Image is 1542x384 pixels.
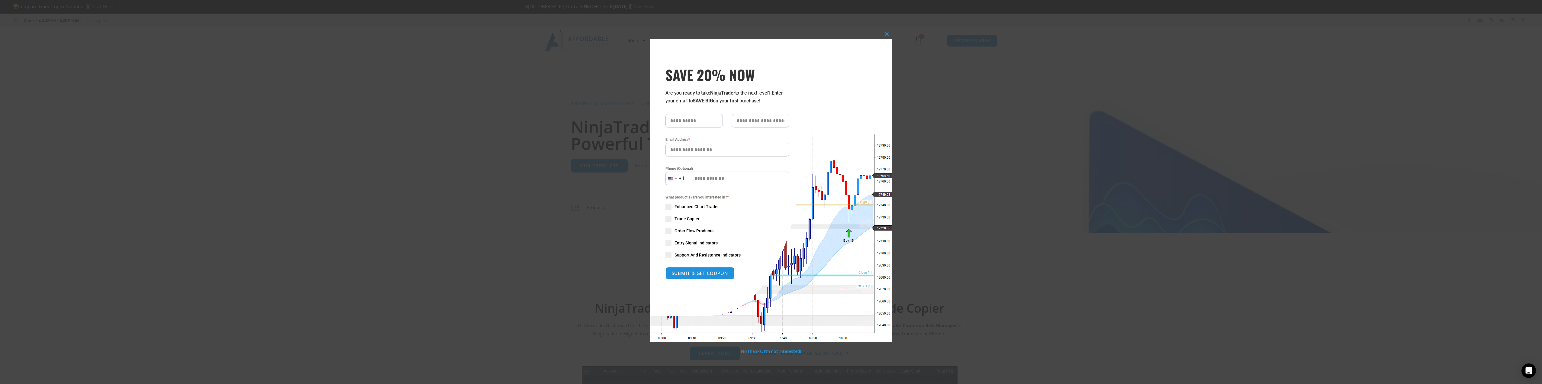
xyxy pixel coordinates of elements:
[665,204,789,210] label: Enhanced Chart Trader
[665,137,789,143] label: Email Address
[674,228,713,234] span: Order Flow Products
[710,90,735,96] strong: NinjaTrader
[665,267,735,279] button: SUBMIT & GET COUPON
[665,240,789,246] label: Entry Signal Indicators
[674,252,741,258] span: Support And Resistance Indicators
[665,216,789,222] label: Trade Copier
[665,172,685,185] button: Selected country
[665,194,789,200] span: What product(s) are you interested in?
[741,348,801,354] a: No thanks, I’m not interested!
[679,175,685,182] div: +1
[693,98,713,104] strong: SAVE BIG
[665,89,789,105] p: Are you ready to take to the next level? Enter your email to on your first purchase!
[665,252,789,258] label: Support And Resistance Indicators
[665,228,789,234] label: Order Flow Products
[665,66,789,83] h3: SAVE 20% NOW
[665,166,789,172] label: Phone (Optional)
[674,204,719,210] span: Enhanced Chart Trader
[674,216,700,222] span: Trade Copier
[1521,363,1536,378] div: Open Intercom Messenger
[674,240,718,246] span: Entry Signal Indicators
